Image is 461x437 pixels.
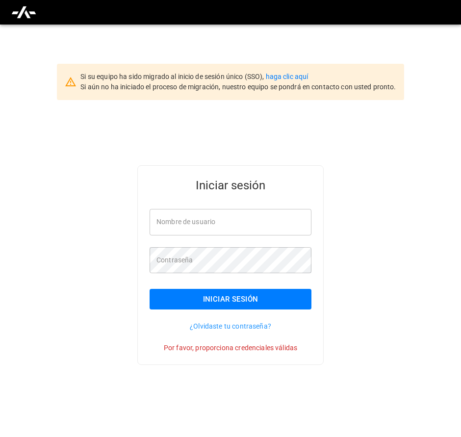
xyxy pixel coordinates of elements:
[11,3,37,22] img: ampcontrol.io logo
[150,289,311,309] button: Iniciar sesión
[80,73,265,80] span: Si su equipo ha sido migrado al inicio de sesión único (SSO),
[266,73,308,80] a: haga clic aquí
[150,321,311,331] p: ¿Olvidaste tu contraseña?
[150,178,311,193] h5: Iniciar sesión
[80,83,396,91] span: Si aún no ha iniciado el proceso de migración, nuestro equipo se pondrá en contacto con usted pro...
[150,343,311,353] p: Por favor, proporciona credenciales válidas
